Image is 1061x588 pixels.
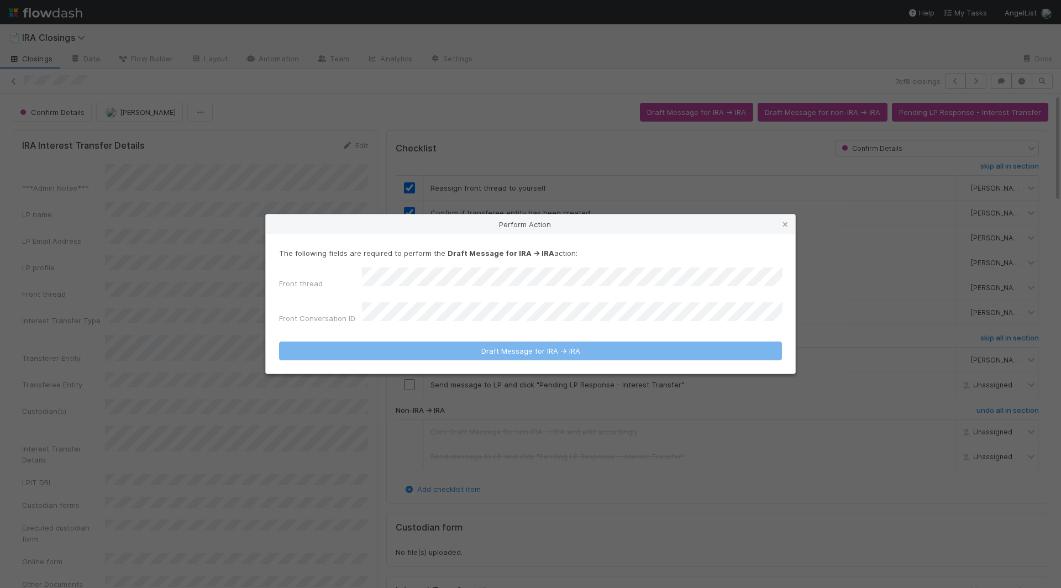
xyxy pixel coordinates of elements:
[448,249,554,258] strong: Draft Message for IRA -> IRA
[279,342,782,360] button: Draft Message for IRA -> IRA
[279,278,323,289] label: Front thread
[279,248,782,259] p: The following fields are required to perform the action:
[279,313,355,324] label: Front Conversation ID
[266,214,795,234] div: Perform Action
